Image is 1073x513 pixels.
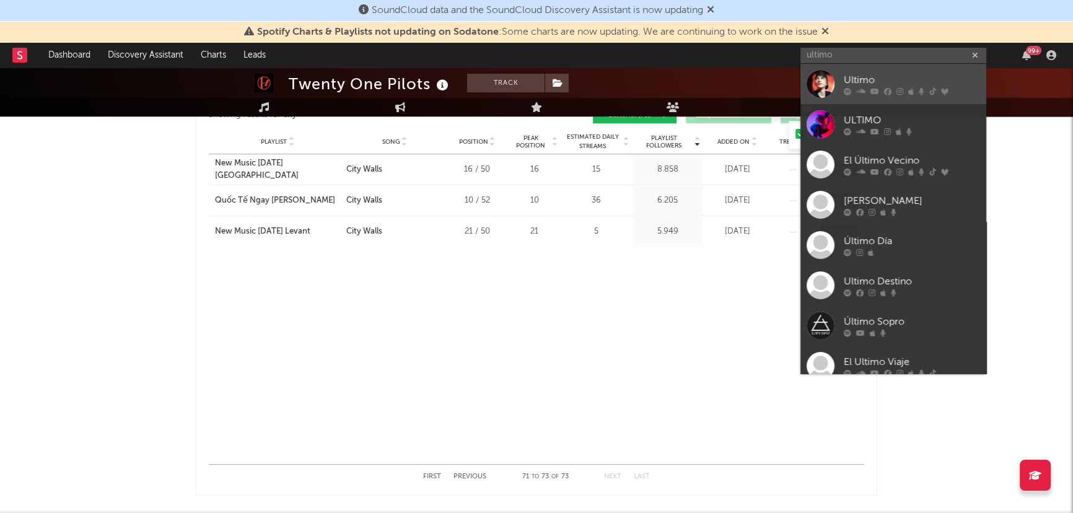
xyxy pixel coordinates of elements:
div: 5 [564,226,629,238]
a: [PERSON_NAME] [800,185,986,225]
span: Dismiss [821,27,829,37]
div: Ultimo [844,72,980,87]
button: 99+ [1022,50,1031,60]
span: SoundCloud data and the SoundCloud Discovery Assistant is now updating [372,6,703,15]
span: Peak Position [511,134,550,149]
div: 16 [511,164,558,176]
span: Playlist [261,138,287,146]
button: Track [467,74,545,92]
a: Dashboard [40,43,99,68]
button: Previous [453,473,486,480]
input: Search for artists [800,48,986,63]
a: Último Sopro [800,305,986,346]
div: ULTIMO [844,113,980,128]
span: Estimated Daily Streams [564,133,621,151]
div: [DATE] [706,195,768,207]
span: Position [459,138,488,146]
span: : Some charts are now updating. We are continuing to work on the issue [257,27,818,37]
div: [DATE] [706,226,768,238]
div: 16 / 50 [449,164,505,176]
div: Último Sopro [844,314,980,329]
div: City Walls [346,226,382,238]
a: Último Día [800,225,986,265]
div: Último Día [844,234,980,248]
div: Quốc Tế Ngay [PERSON_NAME] [215,195,335,207]
span: Song [382,138,400,146]
span: of [551,474,559,480]
button: First [423,473,441,480]
span: Trend [779,138,800,146]
a: ULTIMO [800,104,986,144]
div: New Music [DATE] Levant [215,226,310,238]
span: Dismiss [707,6,714,15]
a: Charts [192,43,235,68]
button: Last [634,473,650,480]
span: Playlist Followers [635,134,693,149]
div: 10 [511,195,558,207]
a: El Ultimo Viaje [800,346,986,386]
a: Ultimo [800,64,986,104]
button: Next [604,473,621,480]
div: 5.949 [635,226,700,238]
div: [DATE] [706,164,768,176]
a: El Último Vecino [800,144,986,185]
div: 21 / 50 [449,226,505,238]
div: 8.858 [635,164,700,176]
div: 99 + [1026,46,1041,55]
div: El Último Vecino [844,153,980,168]
a: Leads [235,43,274,68]
div: El Ultimo Viaje [844,354,980,369]
a: Ultimo Destino [800,265,986,305]
div: 21 [511,226,558,238]
div: Twenty One Pilots [289,74,452,94]
span: to [532,474,539,480]
div: City Walls [346,195,382,207]
a: Quốc Tế Ngay [PERSON_NAME] [215,195,340,207]
div: 6.205 [635,195,700,207]
div: City Walls [346,164,382,176]
a: New Music [DATE] [GEOGRAPHIC_DATA] [215,157,340,182]
a: New Music [DATE] Levant [215,226,340,238]
div: [PERSON_NAME] [844,193,980,208]
div: 15 [564,164,629,176]
span: Spotify Charts & Playlists not updating on Sodatone [257,27,499,37]
span: Added On [717,138,750,146]
div: 71 73 73 [511,470,579,484]
div: Ultimo Destino [844,274,980,289]
div: 10 / 52 [449,195,505,207]
a: Discovery Assistant [99,43,192,68]
div: 36 [564,195,629,207]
